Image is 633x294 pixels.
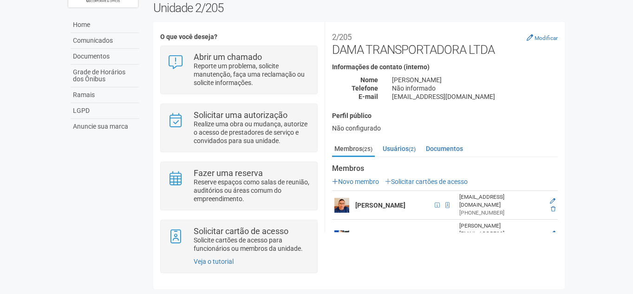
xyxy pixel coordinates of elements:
[168,111,310,145] a: Solicitar uma autorização Realize uma obra ou mudança, autorize o acesso de prestadores de serviç...
[527,34,558,41] a: Modificar
[332,64,558,71] h4: Informações de contato (interno)
[332,142,375,157] a: Membros(25)
[71,17,139,33] a: Home
[332,124,558,132] div: Não configurado
[550,198,555,204] a: Editar membro
[332,178,379,185] a: Novo membro
[168,53,310,87] a: Abrir um chamado Reporte um problema, solicite manutenção, faça uma reclamação ou solicite inform...
[359,93,378,100] strong: E-mail
[385,92,565,101] div: [EMAIL_ADDRESS][DOMAIN_NAME]
[71,49,139,65] a: Documentos
[334,230,349,245] img: user.png
[194,168,263,178] strong: Fazer uma reserva
[551,206,555,212] a: Excluir membro
[459,209,542,217] div: [PHONE_NUMBER]
[71,33,139,49] a: Comunicados
[194,258,234,265] a: Veja o tutorial
[332,33,352,42] small: 2/205
[334,198,349,213] img: user.png
[459,222,542,246] div: [PERSON_NAME][EMAIL_ADDRESS][DOMAIN_NAME]
[409,146,416,152] small: (2)
[71,65,139,87] a: Grade de Horários dos Ônibus
[355,202,405,209] strong: [PERSON_NAME]
[194,226,288,236] strong: Solicitar cartão de acesso
[160,33,318,40] h4: O que você deseja?
[194,52,262,62] strong: Abrir um chamado
[194,178,310,203] p: Reserve espaços como salas de reunião, auditórios ou áreas comum do empreendimento.
[385,76,565,84] div: [PERSON_NAME]
[380,142,418,156] a: Usuários(2)
[424,142,465,156] a: Documentos
[385,84,565,92] div: Não informado
[71,119,139,134] a: Anuncie sua marca
[332,29,558,57] h2: DAMA TRANSPORTADORA LTDA
[153,1,565,15] h2: Unidade 2/205
[360,76,378,84] strong: Nome
[194,62,310,87] p: Reporte um problema, solicite manutenção, faça uma reclamação ou solicite informações.
[71,87,139,103] a: Ramais
[194,120,310,145] p: Realize uma obra ou mudança, autorize o acesso de prestadores de serviço e convidados para sua un...
[71,103,139,119] a: LGPD
[168,227,310,253] a: Solicitar cartão de acesso Solicite cartões de acesso para funcionários ou membros da unidade.
[352,85,378,92] strong: Telefone
[194,236,310,253] p: Solicite cartões de acesso para funcionários ou membros da unidade.
[550,230,555,237] a: Editar membro
[332,112,558,119] h4: Perfil público
[459,193,542,209] div: [EMAIL_ADDRESS][DOMAIN_NAME]
[194,110,287,120] strong: Solicitar uma autorização
[535,35,558,41] small: Modificar
[168,169,310,203] a: Fazer uma reserva Reserve espaços como salas de reunião, auditórios ou áreas comum do empreendime...
[362,146,372,152] small: (25)
[332,164,558,173] strong: Membros
[385,178,468,185] a: Solicitar cartões de acesso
